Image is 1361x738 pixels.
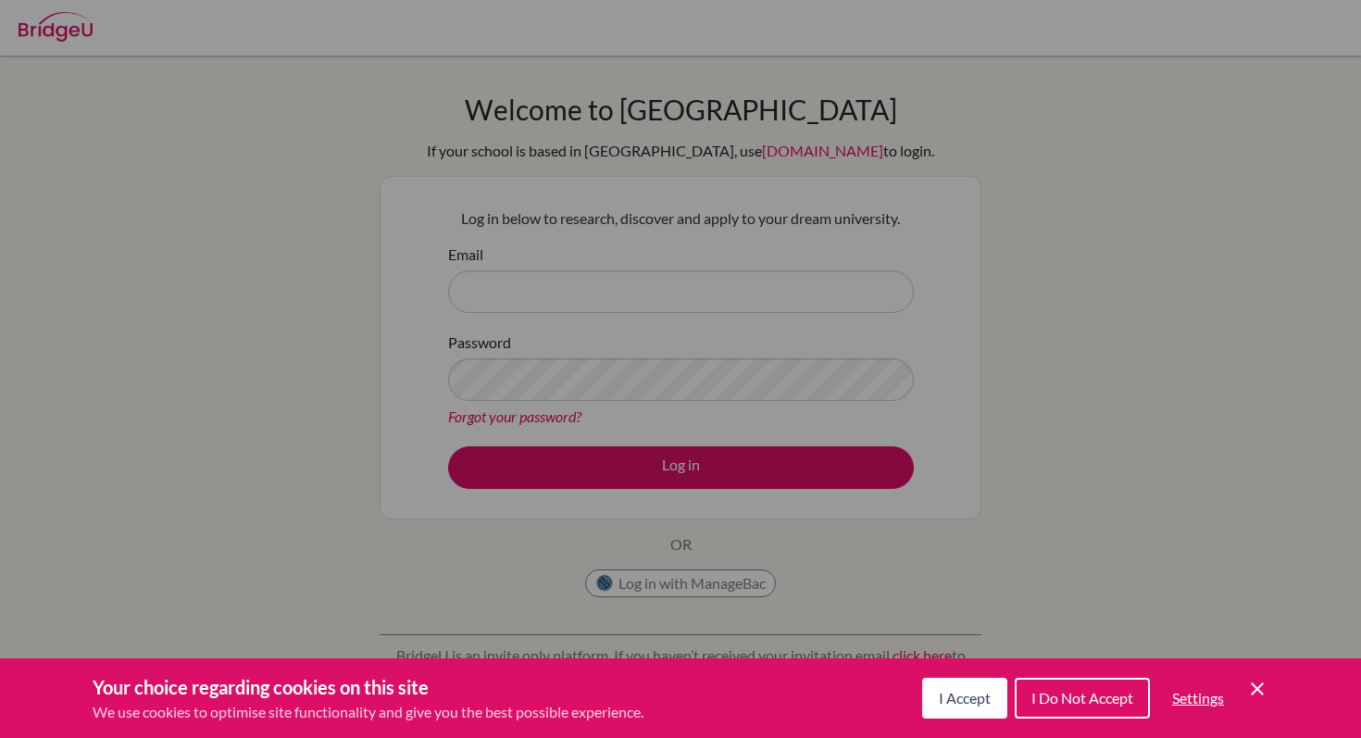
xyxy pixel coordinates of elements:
span: Settings [1172,689,1224,707]
button: I Do Not Accept [1015,678,1150,719]
h3: Your choice regarding cookies on this site [93,673,643,701]
button: Save and close [1246,678,1268,700]
span: I Do Not Accept [1031,689,1133,707]
button: Settings [1157,680,1239,717]
button: I Accept [922,678,1007,719]
span: I Accept [939,689,991,707]
p: We use cookies to optimise site functionality and give you the best possible experience. [93,701,643,723]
